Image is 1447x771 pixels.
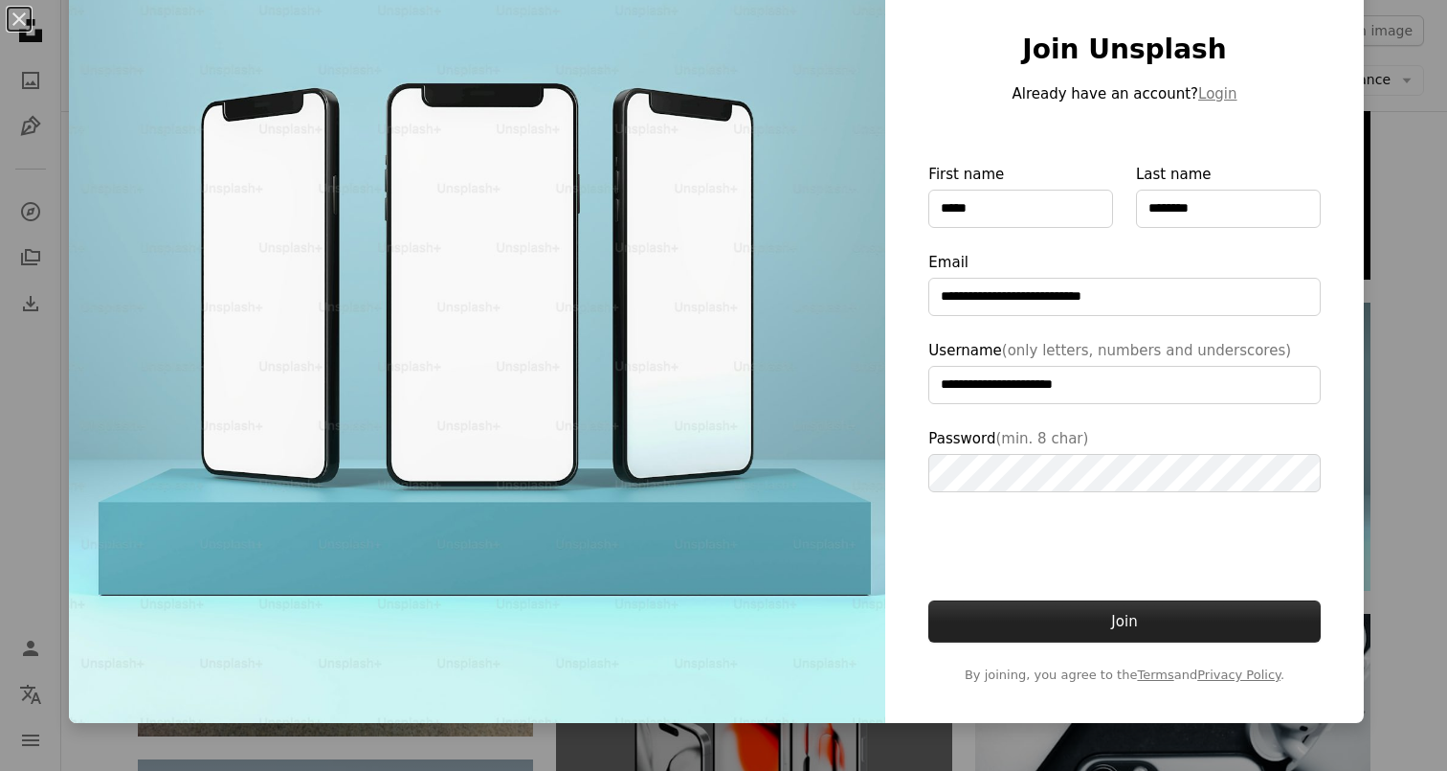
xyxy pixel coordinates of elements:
a: Terms [1137,668,1173,682]
span: (min. 8 char) [995,430,1088,447]
input: Password(min. 8 char) [928,454,1320,492]
label: Password [928,427,1320,492]
input: First name [928,190,1113,228]
input: Username(only letters, numbers and underscores) [928,366,1320,404]
label: Username [928,339,1320,404]
input: Email [928,278,1320,316]
span: (only letters, numbers and underscores) [1002,342,1291,359]
p: Already have an account? [928,82,1320,105]
input: Last name [1136,190,1321,228]
span: By joining, you agree to the and . [928,666,1320,685]
button: Login [1198,82,1236,105]
label: Last name [1136,163,1321,228]
button: Join [928,601,1320,643]
label: First name [928,163,1113,228]
a: Privacy Policy [1197,668,1280,682]
label: Email [928,251,1320,316]
h1: Join Unsplash [928,33,1320,67]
